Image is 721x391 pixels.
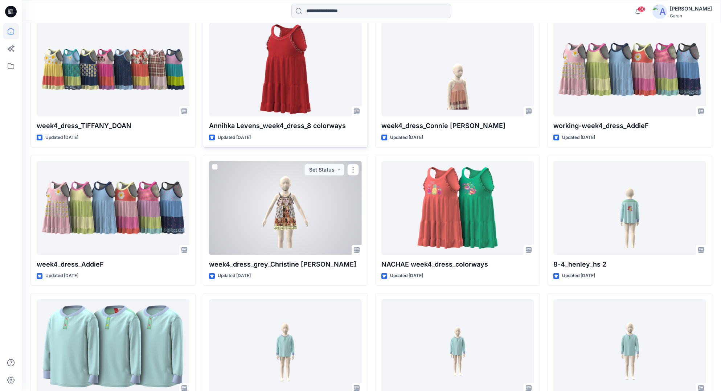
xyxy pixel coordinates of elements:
a: week4_dress_AddieF [37,161,189,255]
div: Garan [670,13,712,18]
p: Updated [DATE] [45,134,78,141]
p: working-week4_dress_AddieF [553,121,706,131]
p: Updated [DATE] [45,272,78,280]
p: Updated [DATE] [562,272,595,280]
p: week4_dress_TIFFANY_DOAN [37,121,189,131]
div: [PERSON_NAME] [670,4,712,13]
img: avatar [652,4,667,19]
a: working-week4_dress_AddieF [553,22,706,116]
a: week4_dress_Connie De La Cruz [381,22,534,116]
p: Updated [DATE] [562,134,595,141]
p: Updated [DATE] [218,134,251,141]
p: week4_dress_Connie [PERSON_NAME] [381,121,534,131]
a: Annihka Levens_week4_dress_8 colorways [209,22,362,116]
a: 8-4_henley_hs 2 [553,161,706,255]
p: Updated [DATE] [390,134,423,141]
span: 30 [638,6,646,12]
p: Updated [DATE] [390,272,423,280]
p: week4_dress_AddieF [37,259,189,269]
p: Annihka Levens_week4_dress_8 colorways [209,121,362,131]
a: week4_dress_grey_Christine Chang [209,161,362,255]
p: NACHAE week4_dress_colorways [381,259,534,269]
p: Updated [DATE] [218,272,251,280]
a: NACHAE week4_dress_colorways [381,161,534,255]
a: week4_dress_TIFFANY_DOAN [37,22,189,116]
p: 8-4_henley_hs 2 [553,259,706,269]
p: week4_dress_grey_Christine [PERSON_NAME] [209,259,362,269]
